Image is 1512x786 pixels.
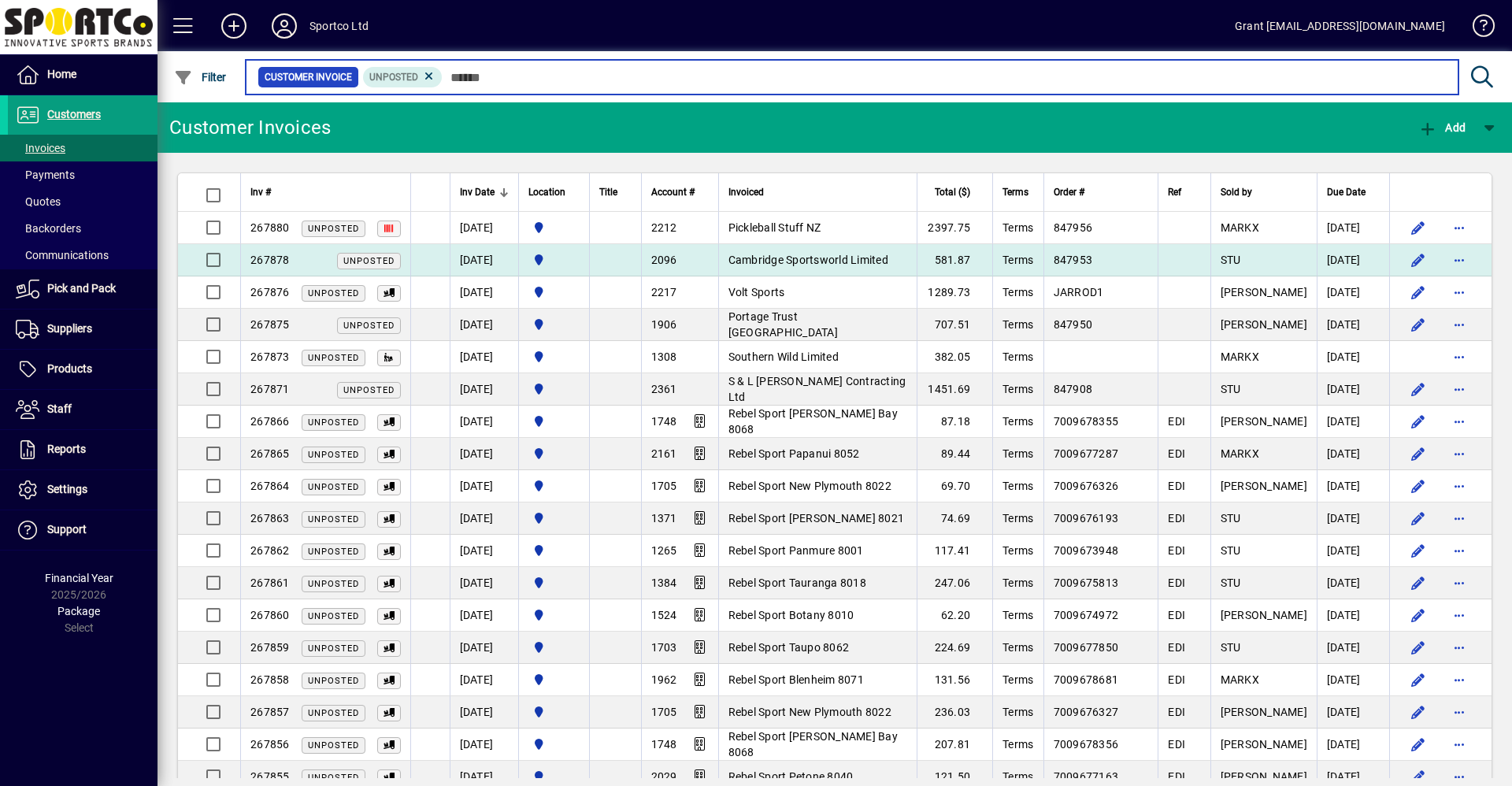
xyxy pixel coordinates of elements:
[1168,184,1200,201] div: Ref
[1317,438,1389,470] td: [DATE]
[651,286,677,298] span: 2217
[651,254,677,266] span: 2096
[1054,221,1093,234] span: 847956
[8,135,157,161] a: Invoices
[450,729,518,761] td: [DATE]
[1317,244,1389,276] td: [DATE]
[1317,309,1389,341] td: [DATE]
[363,67,443,87] mat-chip: Customer Invoice Status: Unposted
[250,184,271,201] span: Inv #
[47,523,87,536] span: Support
[728,641,850,654] span: Rebel Sport Taupo 8062
[1406,473,1431,499] button: Edit
[1317,664,1389,696] td: [DATE]
[651,184,709,201] div: Account #
[528,606,580,624] span: Sportco Ltd Warehouse
[935,184,970,201] span: Total ($)
[1002,512,1033,525] span: Terms
[308,708,359,718] span: Unposted
[450,696,518,729] td: [DATE]
[651,673,677,686] span: 1962
[528,316,580,333] span: Sportco Ltd Warehouse
[1221,383,1241,395] span: STU
[450,438,518,470] td: [DATE]
[528,671,580,688] span: Sportco Ltd Warehouse
[250,254,290,266] span: 267878
[1447,409,1472,434] button: More options
[250,415,290,428] span: 267866
[250,350,290,363] span: 267873
[1447,699,1472,725] button: More options
[651,383,677,395] span: 2361
[460,184,495,201] span: Inv Date
[16,169,75,181] span: Payments
[308,547,359,557] span: Unposted
[250,512,290,525] span: 267863
[917,276,992,309] td: 1289.73
[528,348,580,365] span: Sportco Ltd Warehouse
[1002,544,1033,557] span: Terms
[250,480,290,492] span: 267864
[1002,641,1033,654] span: Terms
[1447,506,1472,531] button: More options
[1168,184,1181,201] span: Ref
[45,572,113,584] span: Financial Year
[728,512,905,525] span: Rebel Sport [PERSON_NAME] 8021
[8,161,157,188] a: Payments
[1447,732,1472,757] button: More options
[1447,312,1472,337] button: More options
[1054,254,1093,266] span: 847953
[1002,286,1033,298] span: Terms
[308,643,359,654] span: Unposted
[1002,254,1033,266] span: Terms
[917,309,992,341] td: 707.51
[1002,184,1028,201] span: Terms
[1221,544,1241,557] span: STU
[1317,567,1389,599] td: [DATE]
[1054,480,1119,492] span: 7009676326
[308,353,359,363] span: Unposted
[528,574,580,591] span: Sportco Ltd Warehouse
[1406,635,1431,660] button: Edit
[1221,447,1259,460] span: MARKX
[308,450,359,460] span: Unposted
[1054,609,1119,621] span: 7009674972
[1406,732,1431,757] button: Edit
[917,664,992,696] td: 131.56
[1002,480,1033,492] span: Terms
[47,282,116,295] span: Pick and Pack
[1406,570,1431,595] button: Edit
[250,447,290,460] span: 267865
[1406,247,1431,273] button: Edit
[308,288,359,298] span: Unposted
[917,535,992,567] td: 117.41
[528,251,580,269] span: Sportco Ltd Warehouse
[209,12,259,40] button: Add
[8,310,157,349] a: Suppliers
[728,184,764,201] span: Invoiced
[47,402,72,415] span: Staff
[1221,415,1307,428] span: [PERSON_NAME]
[528,445,580,462] span: Sportco Ltd Warehouse
[528,477,580,495] span: Sportco Ltd Warehouse
[369,72,418,83] span: Unposted
[1002,609,1033,621] span: Terms
[47,108,101,120] span: Customers
[1054,184,1149,201] div: Order #
[651,738,677,751] span: 1748
[1327,184,1380,201] div: Due Date
[1002,577,1033,589] span: Terms
[1168,512,1185,525] span: EDI
[1327,184,1366,201] span: Due Date
[265,69,352,85] span: Customer Invoice
[1221,350,1259,363] span: MARKX
[1054,544,1119,557] span: 7009673948
[651,641,677,654] span: 1703
[1221,318,1307,331] span: [PERSON_NAME]
[1406,667,1431,692] button: Edit
[917,341,992,373] td: 382.05
[528,219,580,236] span: Sportco Ltd Warehouse
[1221,184,1307,201] div: Sold by
[1054,577,1119,589] span: 7009675813
[309,13,369,39] div: Sportco Ltd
